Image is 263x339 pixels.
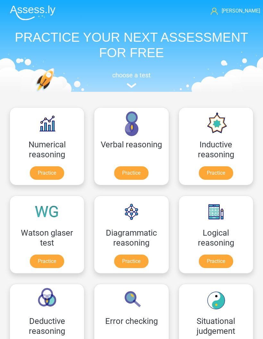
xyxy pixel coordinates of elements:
[5,71,258,88] a: choose a test
[30,166,64,180] a: Practice
[211,7,258,15] a: [PERSON_NAME]
[199,166,233,180] a: Practice
[114,255,148,268] a: Practice
[5,30,258,60] h1: PRACTICE YOUR NEXT ASSESSMENT FOR FREE
[222,8,260,14] span: [PERSON_NAME]
[199,255,233,268] a: Practice
[35,68,76,118] img: practice
[5,71,258,79] h5: choose a test
[10,5,55,20] img: Assessly
[30,255,64,268] a: Practice
[114,166,148,180] a: Practice
[127,83,136,88] img: assessment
